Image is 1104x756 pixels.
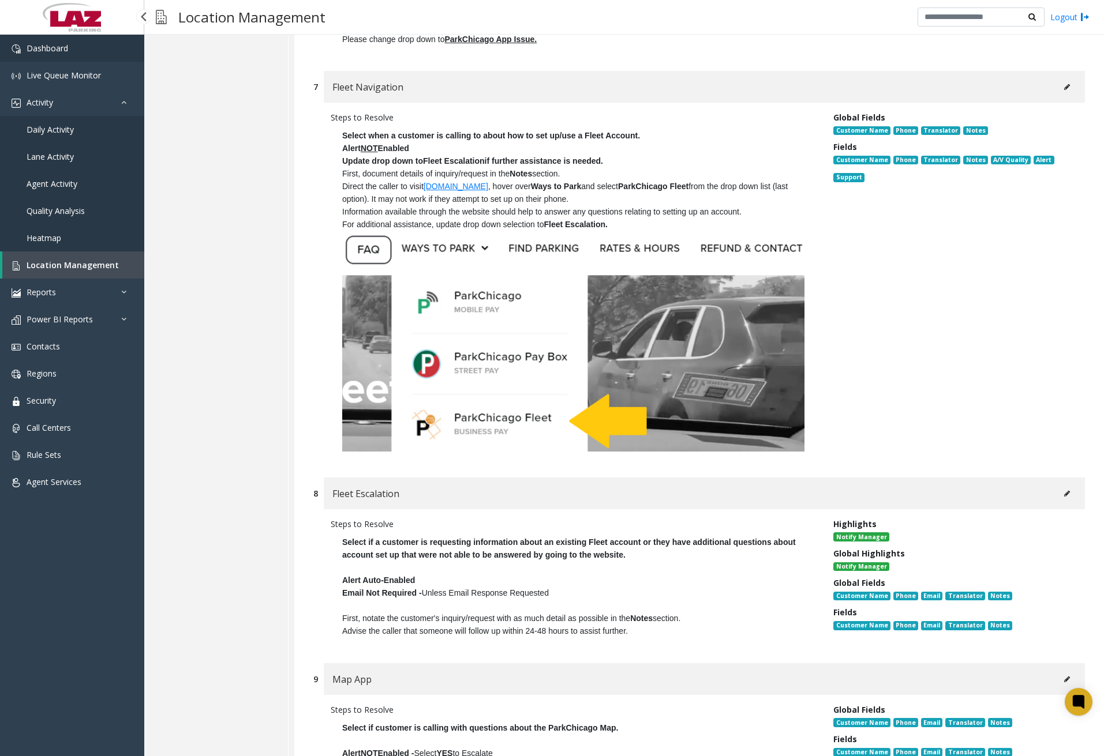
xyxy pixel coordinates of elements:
span: Phone [893,621,918,630]
img: 'icon' [12,424,21,433]
span: Notes [963,156,987,165]
span: Heatmap [27,232,61,243]
span: if further assistance is needed. [485,156,603,166]
span: Agent Services [27,476,81,487]
span: Email Not Required - [342,588,422,597]
span: Fleet Escalation [332,486,399,501]
span: Map App [332,672,372,687]
span: Fields [833,141,857,152]
img: 'icon' [12,343,21,352]
div: 8 [313,487,318,499]
font: Select when a customer is calling to about how to set up/use a Fleet Account. [342,131,640,140]
img: 'icon' [12,99,21,108]
span: Fleet Escalation [423,156,485,166]
span: Live Queue Monitor [27,70,101,81]
div: Steps to Resolve [331,518,816,530]
span: Customer Name [833,156,890,165]
span: NOT [361,144,378,153]
img: 'icon' [12,44,21,54]
span: Phone [893,126,918,136]
img: pageIcon [156,3,167,31]
font: First, notate the customer's inquiry/request with as much detail as possible in the section. [342,614,680,623]
span: Global Fields [833,577,885,588]
span: Notify Manager [833,532,889,541]
font: First, document details of inquiry/request in the section. [342,169,560,178]
span: Notes [988,592,1012,601]
span: Highlights [833,518,877,529]
img: 'icon' [12,478,21,487]
span: Customer Name [833,592,890,601]
div: 7 [313,81,318,93]
span: Notes [963,126,987,136]
span: Notes [510,169,532,178]
span: Customer Name [833,718,890,727]
font: Select if a customer is requesting information about an existing Fleet account or they have addit... [342,537,796,559]
span: Global Highlights [833,548,905,559]
span: Global Fields [833,112,885,123]
span: Activity [27,97,53,108]
div: 9 [313,673,318,685]
font: Information available through the website should help to answer any questions relating to setting... [342,207,742,216]
span: Power BI Reports [27,314,93,325]
font: For additional assistance, update drop down selection to [342,220,608,229]
a: [DOMAIN_NAME] [424,182,488,191]
img: 'icon' [12,451,21,460]
span: Regions [27,368,57,379]
img: 'icon' [12,288,21,298]
font: Advise the caller that someone will follow up within 24-48 hours to assist further. [342,626,628,635]
img: 'icon' [12,261,21,270]
span: Fields [833,607,857,618]
span: Translator [945,592,985,601]
span: Daily Activity [27,124,74,135]
span: Notify Manager [833,562,889,571]
img: 'icon' [12,370,21,379]
font: Direct the caller to visit , hover over and select from the drop down list (last option). It may ... [342,182,788,204]
span: Fleet Escalation. [544,220,607,229]
span: Alert [1034,156,1054,165]
span: Location Management [27,259,119,270]
span: Reports [27,287,56,298]
font: Alert Enabled [342,144,409,153]
font: Alert Auto-Enabled [342,576,415,585]
span: ParkChicago Fleet [618,182,688,191]
span: Customer Name [833,621,890,630]
a: Logout [1050,11,1090,23]
span: Notes [988,718,1012,727]
span: Support [833,173,864,182]
span: Email [921,621,942,630]
img: 'icon' [12,72,21,81]
h3: Location Management [173,3,331,31]
img: logout [1080,11,1090,23]
span: Quality Analysis [27,205,85,216]
span: Global Fields [833,704,885,715]
span: Ways to Park [531,182,581,191]
span: Notes [988,621,1012,630]
img: 'icon' [12,397,21,406]
span: Lane Activity [27,151,74,162]
u: ParkChicago App Issue. [444,35,537,44]
img: 'icon' [12,315,21,325]
span: Email [921,718,942,727]
div: Steps to Resolve [331,111,816,123]
span: Security [27,395,56,406]
span: Translator [945,718,985,727]
span: Translator [945,621,985,630]
div: Steps to Resolve [331,704,816,716]
span: Call Centers [27,422,71,433]
span: Email [921,592,942,601]
span: Translator [921,126,960,136]
span: Phone [893,718,918,727]
span: Phone [893,156,918,165]
span: Rule Sets [27,449,61,460]
font: Unless Email Response Requested [342,588,549,597]
span: Fleet Navigation [332,80,403,95]
a: Location Management [2,251,144,279]
span: A/V Quality [991,156,1031,165]
span: Update drop down to [342,156,423,166]
span: Please change drop down to [342,35,539,44]
span: Dashboard [27,43,68,54]
span: Customer Name [833,126,890,136]
span: Phone [893,592,918,601]
span: Fields [833,734,857,744]
span: Translator [921,156,960,165]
